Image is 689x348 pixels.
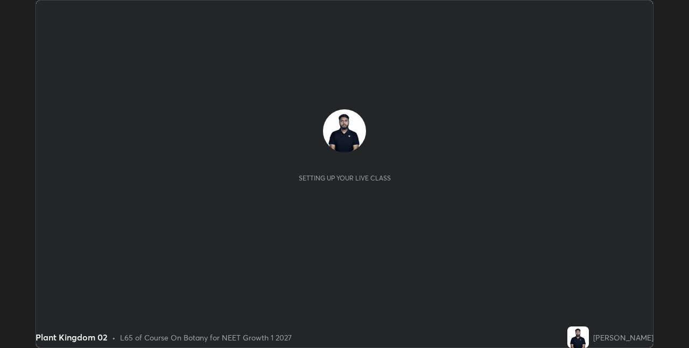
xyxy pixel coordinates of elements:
[299,174,391,182] div: Setting up your live class
[36,331,108,344] div: Plant Kingdom 02
[112,332,116,343] div: •
[120,332,292,343] div: L65 of Course On Botany for NEET Growth 1 2027
[593,332,653,343] div: [PERSON_NAME]
[323,109,366,152] img: 030e5b4cae10478b83d40f320708acab.jpg
[567,326,589,348] img: 030e5b4cae10478b83d40f320708acab.jpg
